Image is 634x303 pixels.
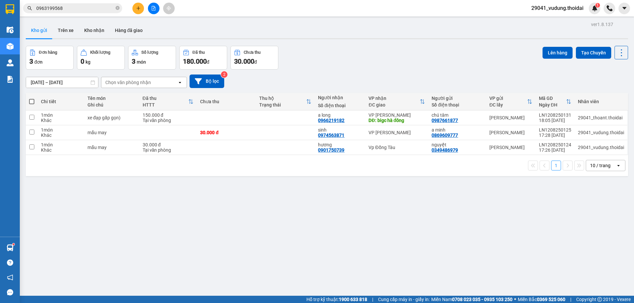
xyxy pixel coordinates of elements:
span: đ [207,59,209,65]
span: Hỗ trợ kỹ thuật: [306,296,367,303]
div: 0974563871 [318,133,344,138]
div: Đã thu [193,50,205,55]
th: Toggle SortBy [536,93,575,110]
img: solution-icon [7,76,14,83]
div: VP gửi [489,96,527,101]
span: close-circle [116,6,120,10]
div: DĐ: bigc hà đông [369,118,425,123]
div: [PERSON_NAME] [489,115,532,120]
div: 1 món [41,112,81,118]
span: notification [7,274,13,281]
div: Tại văn phòng [143,147,194,153]
div: [PERSON_NAME] [489,145,532,150]
button: Kho nhận [79,22,110,38]
span: caret-down [621,5,627,11]
span: search [27,6,32,11]
span: 1 [596,3,599,8]
div: Trạng thái [259,102,306,107]
div: 30.000 đ [143,142,194,147]
div: VP [PERSON_NAME] [369,112,425,118]
span: Miền Nam [431,296,512,303]
button: Trên xe [53,22,79,38]
button: Hàng đã giao [110,22,148,38]
div: xe đạp gấp gọn) [88,115,136,120]
span: ⚪️ [514,298,516,301]
div: ĐC giao [369,102,420,107]
span: | [570,296,571,303]
span: aim [166,6,171,11]
button: aim [163,3,175,14]
span: 30.000 [234,57,254,65]
button: 1 [551,161,561,170]
span: kg [86,59,90,65]
span: Miền Bắc [518,296,565,303]
div: a long [318,112,362,118]
div: Nhân viên [578,99,624,104]
span: copyright [597,297,602,302]
div: 18:05 [DATE] [539,118,571,123]
div: Ghi chú [88,102,136,107]
div: a minh [432,127,483,133]
div: Đã thu [143,96,189,101]
div: HTTT [143,102,189,107]
button: file-add [148,3,159,14]
div: chú tâm [432,112,483,118]
div: Đơn hàng [39,50,57,55]
div: Số điện thoại [318,103,362,108]
button: Số lượng3món [128,46,176,70]
div: Khác [41,133,81,138]
svg: open [177,80,183,85]
div: VP [PERSON_NAME] [369,130,425,135]
div: VP nhận [369,96,420,101]
div: Chọn văn phòng nhận [105,79,151,86]
span: | [372,296,373,303]
div: Ngày ĐH [539,102,566,107]
sup: 1 [595,3,600,8]
img: warehouse-icon [7,26,14,33]
span: message [7,289,13,295]
div: ver 1.8.137 [591,21,613,28]
button: Khối lượng0kg [77,46,125,70]
div: 17:28 [DATE] [539,133,571,138]
span: close-circle [116,5,120,12]
div: 0901750739 [318,147,344,153]
button: Chưa thu30.000đ [230,46,278,70]
div: LN1208250124 [539,142,571,147]
div: Chi tiết [41,99,81,104]
span: 180.000 [183,57,207,65]
img: icon-new-feature [592,5,598,11]
div: 0869609777 [432,133,458,138]
div: nguyệt [432,142,483,147]
div: Người nhận [318,95,362,100]
button: Tạo Chuyến [576,47,611,59]
div: 0349486979 [432,147,458,153]
button: plus [132,3,144,14]
div: LN1208250131 [539,112,571,118]
img: phone-icon [607,5,613,11]
div: 150.000 đ [143,112,194,118]
div: 1 món [41,127,81,133]
div: 29041_thoant.thoidai [578,115,624,120]
div: Tại văn phòng [143,118,194,123]
button: caret-down [618,3,630,14]
div: 10 / trang [590,162,611,169]
strong: 0708 023 035 - 0935 103 250 [452,297,512,302]
div: mẫu may [88,130,136,135]
svg: open [616,163,621,168]
span: món [137,59,146,65]
span: 3 [29,57,33,65]
button: Đơn hàng3đơn [26,46,74,70]
div: Số lượng [141,50,158,55]
span: 0 [81,57,84,65]
button: Bộ lọc [190,75,224,88]
img: warehouse-icon [7,43,14,50]
span: đơn [34,59,43,65]
span: 3 [132,57,135,65]
img: warehouse-icon [7,59,14,66]
div: mẫu may [88,145,136,150]
div: 0966219182 [318,118,344,123]
span: question-circle [7,259,13,266]
input: Tìm tên, số ĐT hoặc mã đơn [36,5,114,12]
div: ĐC lấy [489,102,527,107]
input: Select a date range. [26,77,98,88]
